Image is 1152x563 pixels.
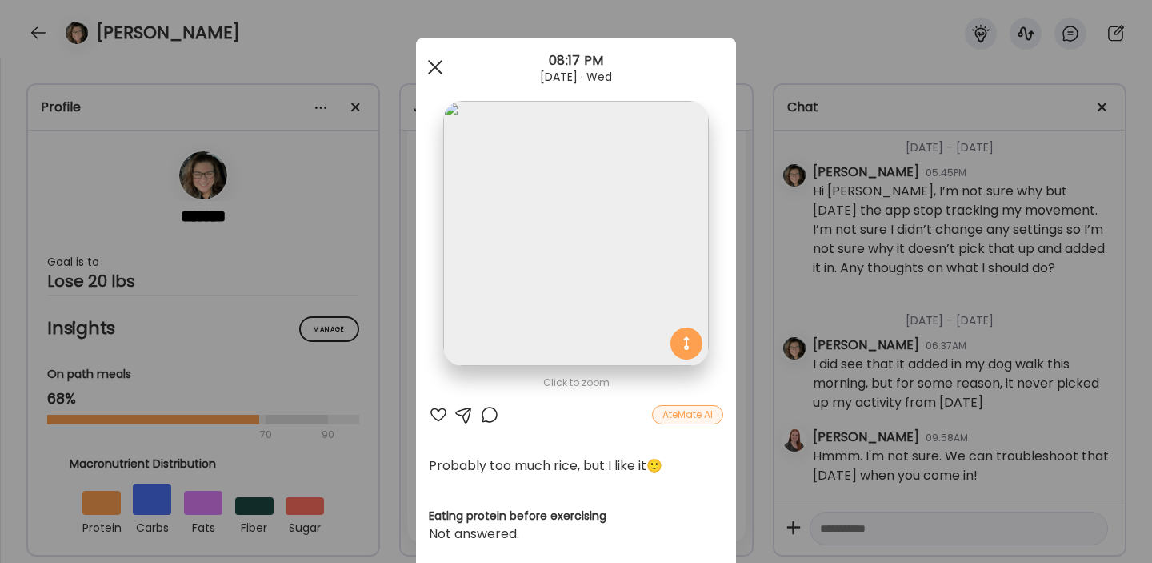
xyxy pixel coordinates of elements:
[652,405,723,424] div: AteMate AI
[443,101,708,366] img: images%2FOEo1pt2Awdddw3GMlk10IIzCNdK2%2FkiLPNxLe0dvR5QjUqeF0%2FQBsrzvRqIWqwFfTS212k_1080
[429,508,723,525] h3: Eating protein before exercising
[416,51,736,70] div: 08:17 PM
[429,373,723,392] div: Click to zoom
[429,525,723,544] div: Not answered.
[416,70,736,83] div: [DATE] · Wed
[429,456,723,476] div: Probably too much rice, but I like it🙂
